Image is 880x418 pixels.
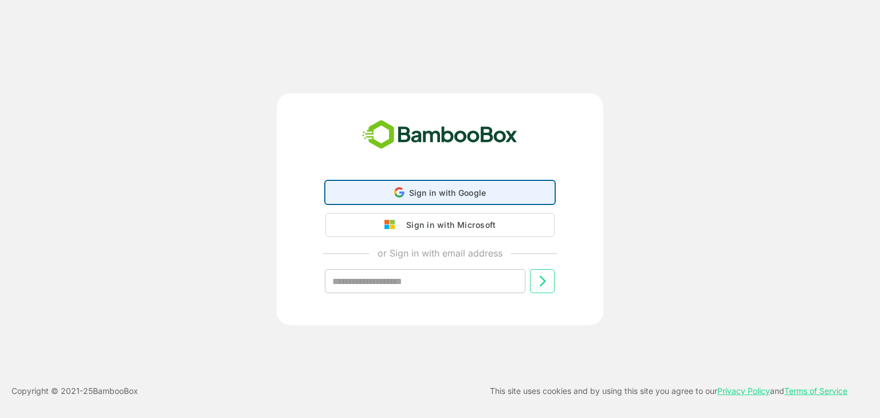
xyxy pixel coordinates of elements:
[325,181,555,204] div: Sign in with Google
[356,116,524,154] img: bamboobox
[400,218,496,232] div: Sign in with Microsoft
[490,384,847,398] p: This site uses cookies and by using this site you agree to our and
[378,246,502,260] p: or Sign in with email address
[384,220,400,230] img: google
[784,386,847,396] a: Terms of Service
[325,213,555,237] button: Sign in with Microsoft
[11,384,138,398] p: Copyright © 2021- 25 BambooBox
[717,386,770,396] a: Privacy Policy
[409,188,486,198] span: Sign in with Google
